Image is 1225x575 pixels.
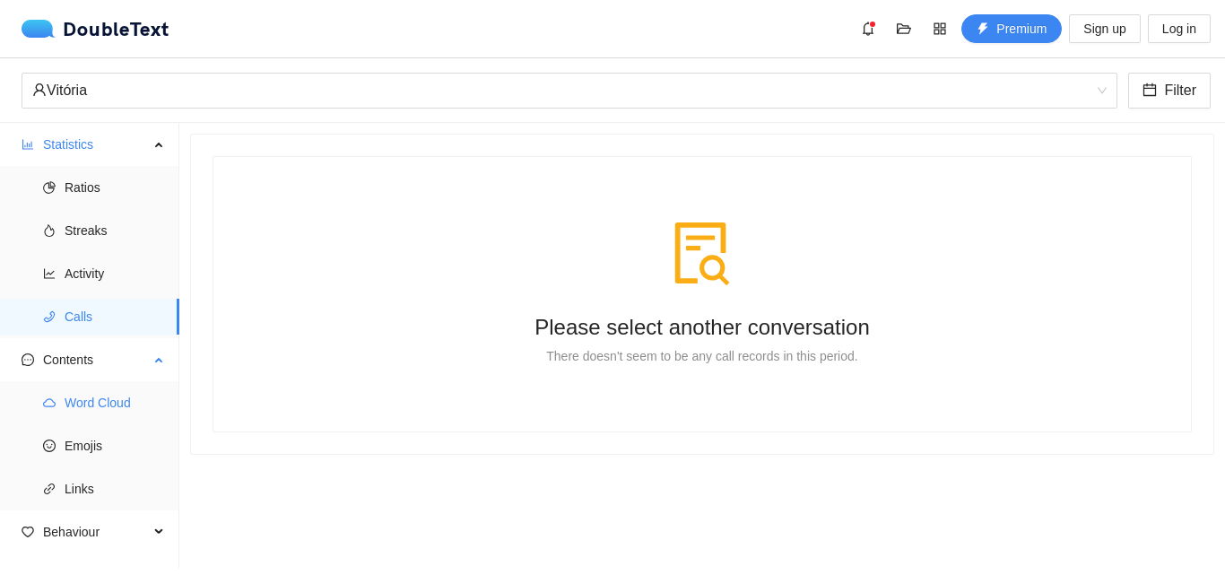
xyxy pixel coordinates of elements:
[854,14,882,43] button: bell
[1148,14,1211,43] button: Log in
[65,385,165,421] span: Word Cloud
[977,22,989,37] span: thunderbolt
[43,224,56,237] span: fire
[43,342,149,378] span: Contents
[925,14,954,43] button: appstore
[43,483,56,495] span: link
[264,308,1141,346] div: Please select another conversation
[65,471,165,507] span: Links
[1069,14,1140,43] button: Sign up
[22,20,63,38] img: logo
[22,526,34,538] span: heart
[65,213,165,248] span: Streaks
[65,170,165,205] span: Ratios
[32,74,1090,108] div: Vitória
[961,14,1062,43] button: thunderboltPremium
[1162,19,1196,39] span: Log in
[43,310,56,323] span: phone
[670,222,734,286] span: file-search
[1083,19,1125,39] span: Sign up
[32,74,1107,108] span: Vitória
[43,181,56,194] span: pie-chart
[43,514,149,550] span: Behaviour
[1128,73,1211,109] button: calendarFilter
[1164,79,1196,101] span: Filter
[43,126,149,162] span: Statistics
[855,22,882,36] span: bell
[43,396,56,409] span: cloud
[65,299,165,335] span: Calls
[22,138,34,151] span: bar-chart
[43,440,56,452] span: smile
[1142,83,1157,100] span: calendar
[891,22,917,36] span: folder-open
[890,14,918,43] button: folder-open
[996,19,1047,39] span: Premium
[43,267,56,280] span: line-chart
[65,428,165,464] span: Emojis
[264,346,1141,366] div: There doesn't seem to be any call records in this period.
[22,353,34,366] span: message
[22,20,169,38] a: logoDoubleText
[22,20,169,38] div: DoubleText
[926,22,953,36] span: appstore
[65,256,165,292] span: Activity
[32,83,47,97] span: user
